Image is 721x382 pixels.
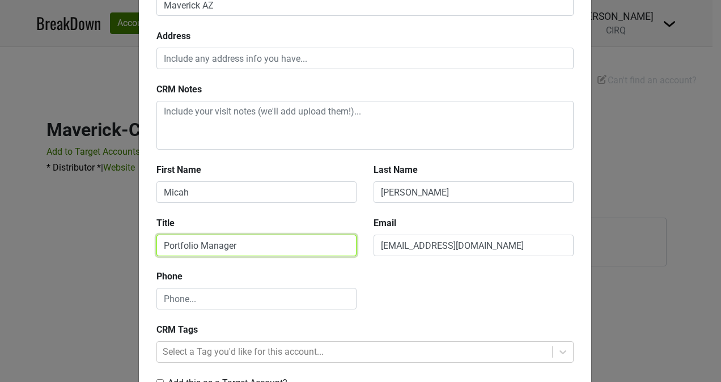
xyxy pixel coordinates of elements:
b: Last Name [374,164,418,175]
b: Phone [156,271,183,282]
b: Title [156,218,175,228]
input: Include any address info you have... [156,48,574,69]
input: First Name... [156,181,357,203]
input: Phone... [156,288,357,309]
input: Last Name... [374,181,574,203]
b: CRM Tags [156,324,198,335]
b: Email [374,218,396,228]
input: Email... [374,235,574,256]
b: First Name [156,164,201,175]
b: Address [156,31,190,41]
input: Title... [156,235,357,256]
b: CRM Notes [156,84,202,95]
